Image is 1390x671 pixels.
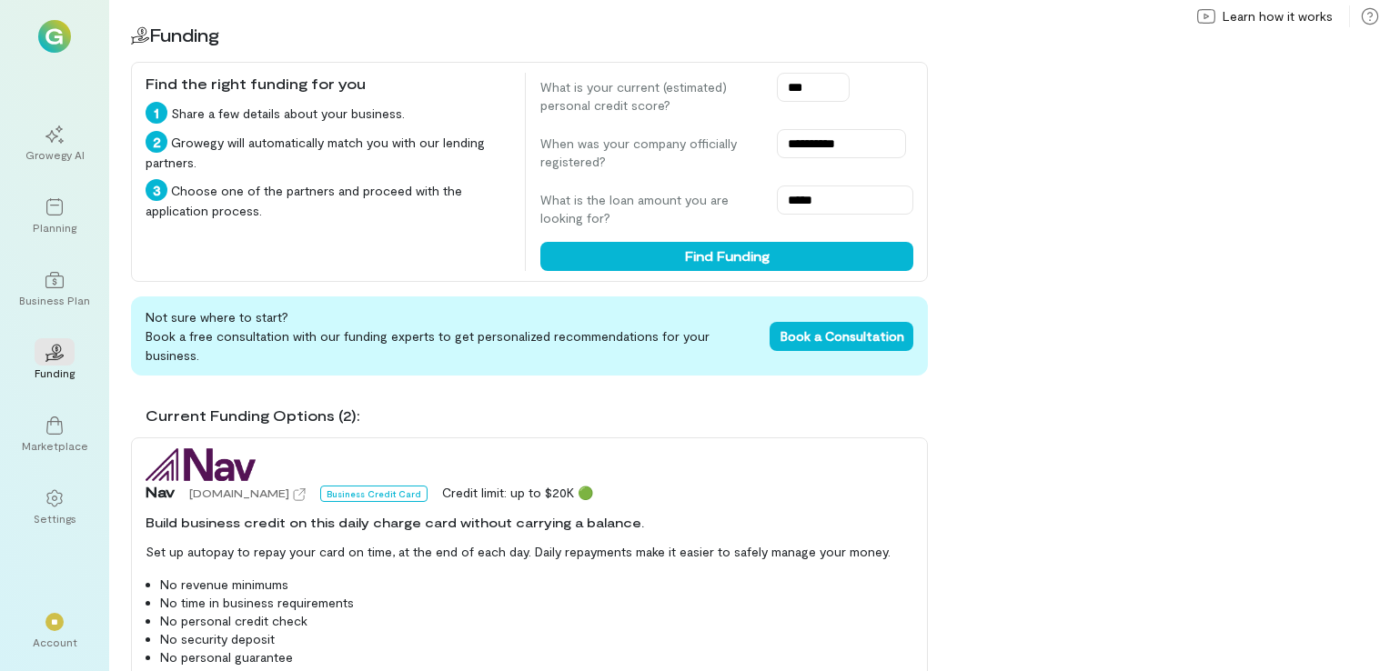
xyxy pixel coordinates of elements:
div: Not sure where to start? Book a free consultation with our funding experts to get personalized re... [131,296,928,376]
a: Growegy AI [22,111,87,176]
div: Choose one of the partners and proceed with the application process. [146,179,510,220]
span: Nav [146,481,175,503]
span: [DOMAIN_NAME] [189,486,289,499]
a: Business Plan [22,256,87,322]
label: What is your current (estimated) personal credit score? [540,78,759,115]
div: 1 [146,102,167,124]
span: Funding [149,24,219,45]
a: [DOMAIN_NAME] [189,484,306,502]
button: Find Funding [540,242,913,271]
div: Growegy AI [25,147,85,162]
a: Funding [22,329,87,395]
div: Planning [33,220,76,235]
div: Growegy will automatically match you with our lending partners. [146,131,510,172]
div: Current Funding Options (2): [146,405,928,426]
div: 2 [146,131,167,153]
div: Build business credit on this daily charge card without carrying a balance. [146,514,913,532]
label: What is the loan amount you are looking for? [540,191,759,227]
li: No personal credit check [160,612,913,630]
div: Settings [34,511,76,526]
div: Share a few details about your business. [146,102,510,124]
li: No time in business requirements [160,594,913,612]
div: Business Credit Card [320,486,428,502]
div: 3 [146,179,167,201]
div: Business Plan [19,293,90,307]
li: No personal guarantee [160,648,913,666]
div: Account [33,635,77,649]
button: Book a Consultation [770,322,913,351]
div: Find the right funding for you [146,73,510,95]
div: Credit limit: up to $20K [442,484,593,502]
label: When was your company officially registered? [540,135,759,171]
a: Settings [22,475,87,540]
p: Set up autopay to repay your card on time, at the end of each day. Daily repayments make it easie... [146,543,913,561]
div: Funding [35,366,75,380]
a: Planning [22,184,87,249]
span: 🟢 [578,485,593,500]
a: Marketplace [22,402,87,467]
img: Nav [146,448,256,481]
span: Book a Consultation [781,328,904,344]
div: Marketplace [22,438,88,453]
li: No security deposit [160,630,913,648]
li: No revenue minimums [160,576,913,594]
span: Learn how it works [1223,7,1333,25]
